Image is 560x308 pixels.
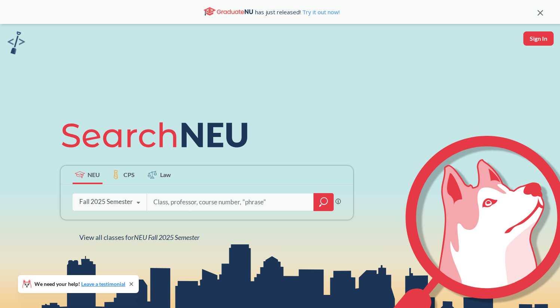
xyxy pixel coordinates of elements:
div: magnifying glass [313,193,334,211]
a: sandbox logo [7,31,25,57]
span: View all classes for [79,233,199,241]
svg: magnifying glass [319,197,328,207]
span: NEU [88,170,100,179]
div: Fall 2025 Semester [79,198,133,206]
span: We need your help! [34,281,125,287]
span: has just released! [255,8,340,16]
input: Class, professor, course number, "phrase" [153,194,308,210]
a: Try it out now! [301,8,340,16]
span: CPS [123,170,135,179]
a: Leave a testimonial [81,281,125,287]
span: Law [160,170,171,179]
button: Sign In [523,31,554,46]
img: sandbox logo [7,31,25,54]
span: NEU Fall 2025 Semester [134,233,199,241]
